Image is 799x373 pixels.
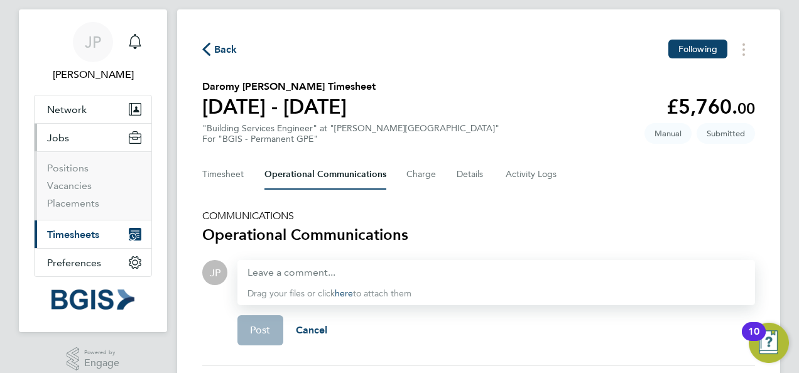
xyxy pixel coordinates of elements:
[47,257,101,269] span: Preferences
[335,288,353,299] a: here
[34,22,152,82] a: JP[PERSON_NAME]
[732,40,755,59] button: Timesheets Menu
[52,289,134,310] img: bgis-logo-retina.png
[202,225,755,245] h3: Operational Communications
[210,266,220,279] span: JP
[202,159,244,190] button: Timesheet
[678,43,717,55] span: Following
[202,134,499,144] div: For "BGIS - Permanent GPE"
[34,289,152,310] a: Go to home page
[84,358,119,369] span: Engage
[19,9,167,332] nav: Main navigation
[202,260,227,285] div: Jasmin Padmore
[457,159,486,190] button: Details
[666,95,755,119] app-decimal: £5,760.
[34,67,152,82] span: Jasmin Padmore
[202,123,499,144] div: "Building Services Engineer" at "[PERSON_NAME][GEOGRAPHIC_DATA]"
[697,123,755,144] span: This timesheet is Submitted.
[35,220,151,248] button: Timesheets
[47,197,99,209] a: Placements
[47,229,99,241] span: Timesheets
[644,123,692,144] span: This timesheet was manually created.
[67,347,120,371] a: Powered byEngage
[296,324,328,336] span: Cancel
[47,104,87,116] span: Network
[35,124,151,151] button: Jobs
[749,323,789,363] button: Open Resource Center, 10 new notifications
[202,94,376,119] h1: [DATE] - [DATE]
[506,159,558,190] button: Activity Logs
[35,151,151,220] div: Jobs
[247,288,411,299] span: Drag your files or click to attach them
[202,79,376,94] h2: Daromy [PERSON_NAME] Timesheet
[668,40,727,58] button: Following
[47,132,69,144] span: Jobs
[406,159,437,190] button: Charge
[35,249,151,276] button: Preferences
[737,99,755,117] span: 00
[85,34,101,50] span: JP
[264,159,386,190] button: Operational Communications
[84,347,119,358] span: Powered by
[283,315,340,345] button: Cancel
[47,180,92,192] a: Vacancies
[202,210,755,222] h5: COMMUNICATIONS
[35,95,151,123] button: Network
[748,332,759,348] div: 10
[202,41,237,57] button: Back
[214,42,237,57] span: Back
[47,162,89,174] a: Positions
